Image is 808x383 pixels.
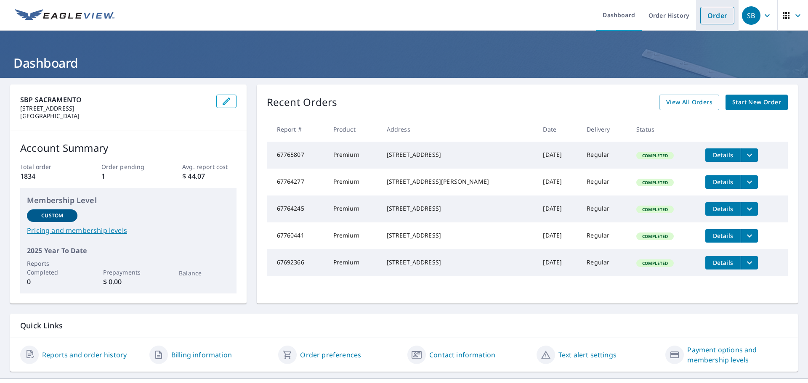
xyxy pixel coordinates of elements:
[41,212,63,219] p: Custom
[20,95,210,105] p: SBP SACRAMENTO
[637,206,673,212] span: Completed
[27,225,230,235] a: Pricing and membership levels
[630,117,699,142] th: Status
[580,222,630,249] td: Regular
[327,249,380,276] td: Premium
[710,259,736,267] span: Details
[705,202,741,216] button: detailsBtn-67764245
[101,162,155,171] p: Order pending
[580,142,630,169] td: Regular
[103,277,154,287] p: $ 0.00
[387,177,530,186] div: [STREET_ADDRESS][PERSON_NAME]
[10,54,798,71] h1: Dashboard
[705,229,741,243] button: detailsBtn-67760441
[171,350,232,360] a: Billing information
[27,277,77,287] p: 0
[741,175,758,189] button: filesDropdownBtn-67764277
[15,9,114,22] img: EV Logo
[429,350,495,360] a: Contact information
[327,169,380,195] td: Premium
[741,256,758,269] button: filesDropdownBtn-67692366
[27,259,77,277] p: Reports Completed
[536,222,580,249] td: [DATE]
[267,117,327,142] th: Report #
[20,162,74,171] p: Total order
[705,256,741,269] button: detailsBtn-67692366
[710,205,736,213] span: Details
[179,269,229,277] p: Balance
[710,178,736,186] span: Details
[267,95,338,110] p: Recent Orders
[182,162,236,171] p: Avg. report cost
[42,350,127,360] a: Reports and order history
[103,268,154,277] p: Prepayments
[387,204,530,213] div: [STREET_ADDRESS]
[536,169,580,195] td: [DATE]
[20,320,788,331] p: Quick Links
[387,151,530,159] div: [STREET_ADDRESS]
[580,117,630,142] th: Delivery
[637,260,673,266] span: Completed
[27,195,230,206] p: Membership Level
[267,249,327,276] td: 67692366
[327,142,380,169] td: Premium
[327,117,380,142] th: Product
[20,140,237,156] p: Account Summary
[300,350,361,360] a: Order preferences
[742,6,760,25] div: SB
[536,249,580,276] td: [DATE]
[741,148,758,162] button: filesDropdownBtn-67765807
[380,117,537,142] th: Address
[637,180,673,185] span: Completed
[726,95,788,110] a: Start New Order
[637,233,673,239] span: Completed
[327,222,380,249] td: Premium
[536,117,580,142] th: Date
[741,229,758,243] button: filesDropdownBtn-67760441
[267,169,327,195] td: 67764277
[27,246,230,256] p: 2025 Year To Date
[267,195,327,222] td: 67764245
[710,232,736,240] span: Details
[536,195,580,222] td: [DATE]
[267,222,327,249] td: 67760441
[267,142,327,169] td: 67765807
[20,105,210,112] p: [STREET_ADDRESS]
[705,175,741,189] button: detailsBtn-67764277
[580,249,630,276] td: Regular
[687,345,788,365] a: Payment options and membership levels
[387,231,530,240] div: [STREET_ADDRESS]
[182,171,236,181] p: $ 44.07
[666,97,712,108] span: View All Orders
[741,202,758,216] button: filesDropdownBtn-67764245
[580,195,630,222] td: Regular
[536,142,580,169] td: [DATE]
[659,95,719,110] a: View All Orders
[20,171,74,181] p: 1834
[705,148,741,162] button: detailsBtn-67765807
[558,350,617,360] a: Text alert settings
[327,195,380,222] td: Premium
[101,171,155,181] p: 1
[710,151,736,159] span: Details
[20,112,210,120] p: [GEOGRAPHIC_DATA]
[580,169,630,195] td: Regular
[637,153,673,158] span: Completed
[700,7,734,24] a: Order
[732,97,781,108] span: Start New Order
[387,258,530,267] div: [STREET_ADDRESS]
